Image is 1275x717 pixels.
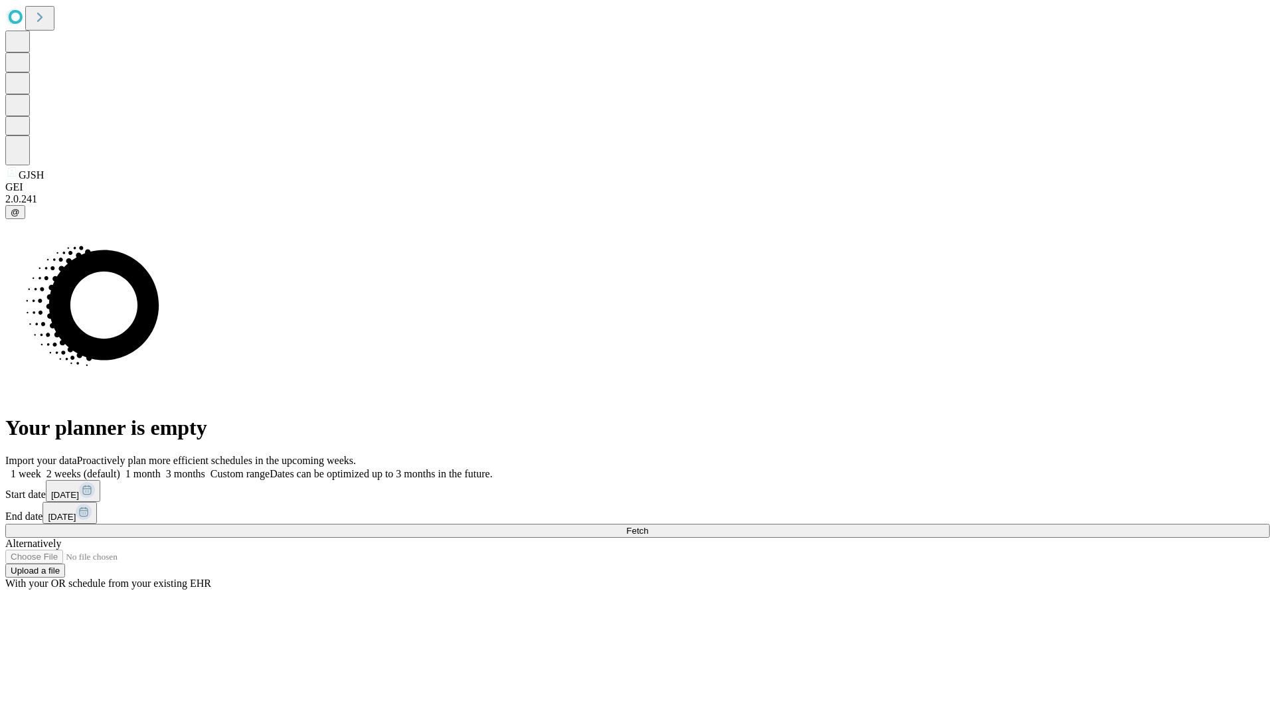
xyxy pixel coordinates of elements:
span: @ [11,207,20,217]
button: [DATE] [46,480,100,502]
span: Dates can be optimized up to 3 months in the future. [270,468,492,479]
button: Upload a file [5,564,65,578]
span: With your OR schedule from your existing EHR [5,578,211,589]
span: [DATE] [51,490,79,500]
span: Proactively plan more efficient schedules in the upcoming weeks. [77,455,356,466]
button: Fetch [5,524,1270,538]
span: 2 weeks (default) [46,468,120,479]
h1: Your planner is empty [5,416,1270,440]
span: 1 week [11,468,41,479]
span: Import your data [5,455,77,466]
span: GJSH [19,169,44,181]
div: GEI [5,181,1270,193]
span: Fetch [626,526,648,536]
span: Alternatively [5,538,61,549]
button: [DATE] [42,502,97,524]
div: End date [5,502,1270,524]
button: @ [5,205,25,219]
div: Start date [5,480,1270,502]
span: [DATE] [48,512,76,522]
span: Custom range [211,468,270,479]
div: 2.0.241 [5,193,1270,205]
span: 1 month [126,468,161,479]
span: 3 months [166,468,205,479]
